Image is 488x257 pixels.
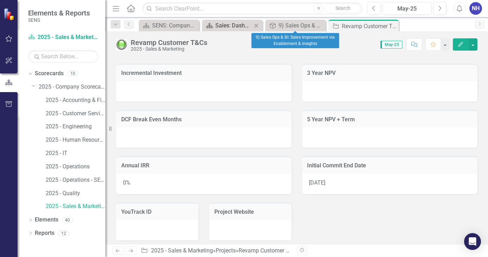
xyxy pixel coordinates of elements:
div: 9) Sales Ops & BI: Sales Improvement via Enablement & insights [252,33,339,48]
a: 2025 - Sales & Marketing [46,203,105,211]
button: Search [325,4,360,13]
span: 0% [123,179,130,186]
div: May-25 [385,5,429,13]
h3: DCF Break Even Months [121,116,286,123]
a: Projects [216,247,236,254]
div: Revamp Customer T&Cs [342,22,397,31]
a: Scorecards [35,70,64,78]
a: 9) Sales Ops & BI: Sales Improvement via Enablement & insights [267,21,324,30]
h3: 5 Year NPV + Term [307,116,473,123]
a: 2025 - Sales & Marketing [28,33,98,41]
span: Search [336,5,351,11]
a: Sales: Dashboard [204,21,252,30]
a: 2025 - Human Resources [46,136,105,144]
input: Search Below... [28,50,98,63]
a: 2025 - Customer Service [46,110,105,118]
a: 2025 - IT [46,149,105,158]
div: SENS: Company Scorecard [152,21,197,30]
div: Open Intercom Messenger [464,233,481,250]
h3: Annual IRR [121,162,286,169]
a: 2025 - Quality [46,189,105,198]
a: 2025 - Operations - SENS Legacy KPIs [46,176,105,184]
span: [DATE] [309,179,326,186]
button: May-25 [383,2,431,15]
h3: Incremental Investment [121,70,286,76]
a: 2025 - Engineering [46,123,105,131]
a: 2025 - Operations [46,163,105,171]
a: 2025 - Sales & Marketing [151,247,213,254]
div: 40 [62,217,73,223]
a: Reports [35,229,54,237]
a: 2025 - Accounting & Finance [46,96,105,104]
input: Search ClearPoint... [142,2,362,15]
div: 10 [67,71,78,77]
button: NH [469,2,482,15]
img: Green: On Track [116,39,127,50]
div: Revamp Customer T&Cs [131,39,207,46]
h3: Initial Commit End Date [307,162,473,169]
div: Revamp Customer T&Cs [239,247,299,254]
div: Sales: Dashboard [215,21,252,30]
a: 2025 - Company Scorecard [39,83,105,91]
a: SENS: Company Scorecard [141,21,197,30]
div: 12 [58,230,69,236]
a: Elements [35,216,58,224]
h3: 3 Year NPV [307,70,473,76]
h3: YouTrack ID [121,209,193,215]
small: SENS [28,17,90,23]
h3: Project Website [214,209,286,215]
span: Elements & Reports [28,9,90,17]
div: » » [141,247,291,255]
div: 9) Sales Ops & BI: Sales Improvement via Enablement & insights [279,21,324,30]
img: ClearPoint Strategy [4,8,16,20]
span: May-25 [380,41,402,49]
div: 2025 - Sales & Marketing [131,46,207,52]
